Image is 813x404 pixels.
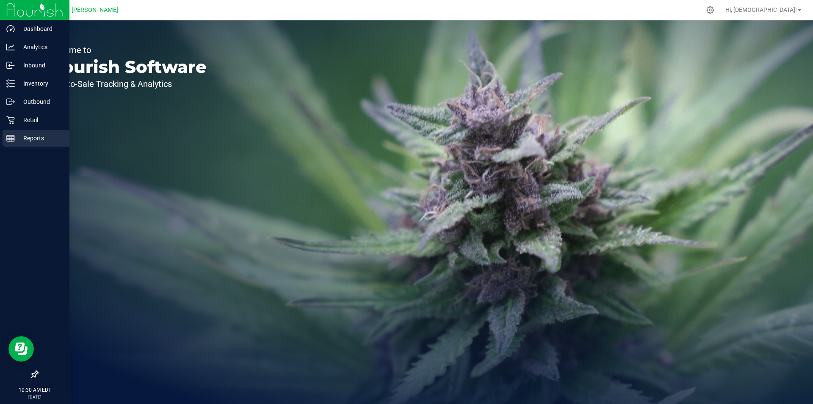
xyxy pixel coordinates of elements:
[46,80,207,88] p: Seed-to-Sale Tracking & Analytics
[4,394,66,400] p: [DATE]
[6,134,15,142] inline-svg: Reports
[46,59,207,75] p: Flourish Software
[6,43,15,51] inline-svg: Analytics
[8,336,34,362] iframe: Resource center
[705,6,716,14] div: Manage settings
[15,60,66,70] p: Inbound
[6,25,15,33] inline-svg: Dashboard
[15,115,66,125] p: Retail
[55,6,118,14] span: GA4 - [PERSON_NAME]
[6,61,15,70] inline-svg: Inbound
[6,79,15,88] inline-svg: Inventory
[46,46,207,54] p: Welcome to
[15,78,66,89] p: Inventory
[15,42,66,52] p: Analytics
[6,116,15,124] inline-svg: Retail
[15,133,66,143] p: Reports
[6,98,15,106] inline-svg: Outbound
[15,24,66,34] p: Dashboard
[4,386,66,394] p: 10:30 AM EDT
[15,97,66,107] p: Outbound
[725,6,797,13] span: Hi, [DEMOGRAPHIC_DATA]!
